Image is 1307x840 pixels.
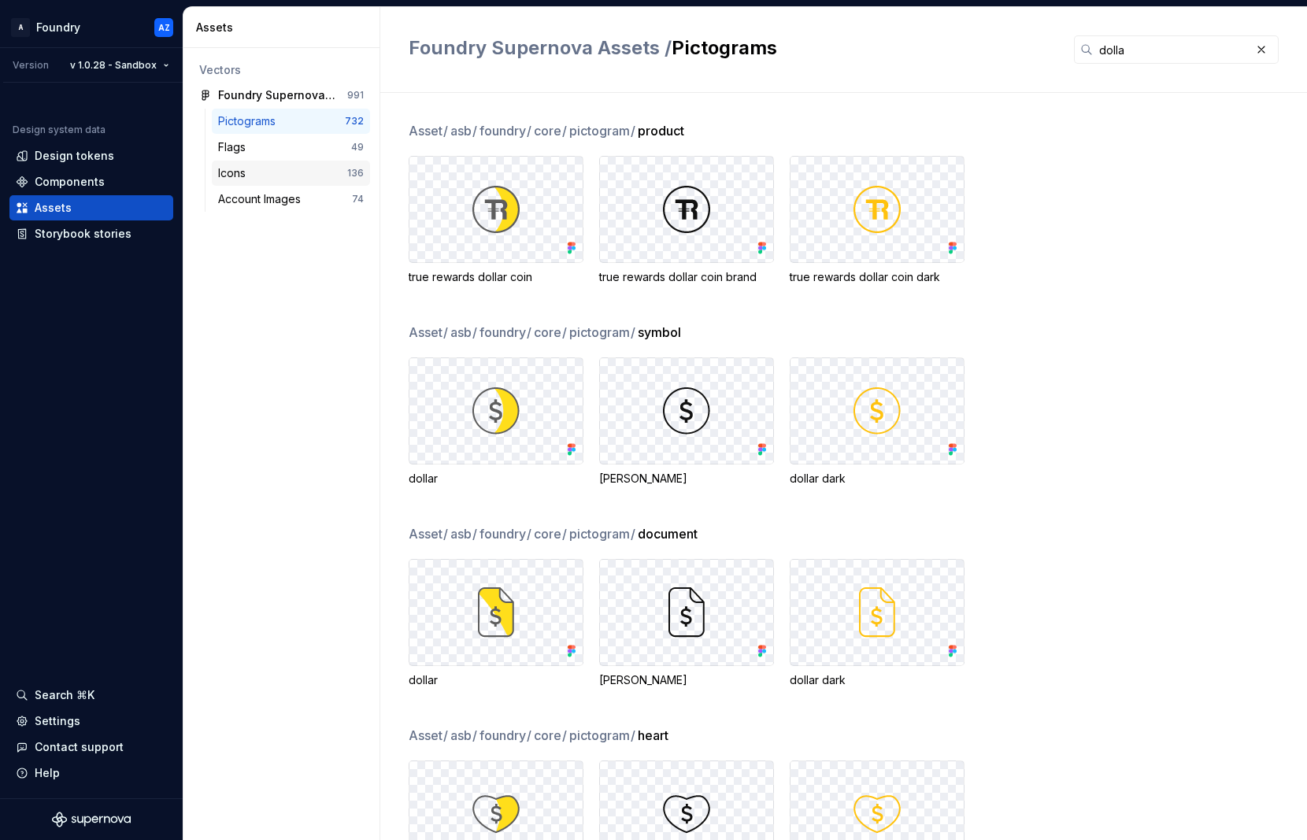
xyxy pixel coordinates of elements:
a: Design tokens [9,143,173,168]
span: foundry [479,524,532,543]
div: Design tokens [35,148,114,164]
div: 74 [352,193,364,205]
div: [PERSON_NAME] [599,672,774,688]
div: Components [35,174,105,190]
div: Help [35,765,60,781]
a: Foundry Supernova Assets991 [193,83,370,108]
span: product [638,121,684,140]
div: true rewards dollar coin brand [599,269,774,285]
span: / [472,123,477,139]
span: asb [450,121,478,140]
div: Foundry Supernova Assets [218,87,335,103]
span: core [534,323,568,342]
a: Flags49 [212,135,370,160]
div: Pictograms [218,113,282,129]
span: Asset [409,524,449,543]
span: / [443,123,448,139]
span: / [562,526,567,542]
span: / [527,123,531,139]
div: true rewards dollar coin [409,269,583,285]
div: Assets [196,20,373,35]
div: dollar [409,672,583,688]
svg: Supernova Logo [52,812,131,827]
span: / [443,727,448,743]
div: AZ [158,21,170,34]
span: / [631,324,635,340]
span: symbol [638,323,681,342]
span: Asset [409,121,449,140]
span: / [527,526,531,542]
span: / [631,123,635,139]
span: asb [450,524,478,543]
div: Assets [35,200,72,216]
span: / [631,526,635,542]
span: / [562,727,567,743]
span: foundry [479,121,532,140]
a: Storybook stories [9,221,173,246]
span: core [534,524,568,543]
div: 991 [347,89,364,102]
div: 136 [347,167,364,179]
div: Search ⌘K [35,687,94,703]
span: v 1.0.28 - Sandbox [70,59,157,72]
div: dollar dark [790,672,965,688]
span: / [562,324,567,340]
div: A [11,18,30,37]
div: 732 [345,115,364,128]
span: / [443,324,448,340]
a: Assets [9,195,173,220]
span: document [638,524,698,543]
div: Contact support [35,739,124,755]
div: Icons [218,165,252,181]
span: pictogram [569,524,636,543]
span: Foundry Supernova Assets / [409,36,672,59]
button: Contact support [9,735,173,760]
span: / [472,526,477,542]
div: Flags [218,139,252,155]
span: asb [450,726,478,745]
a: Icons136 [212,161,370,186]
span: / [472,324,477,340]
div: Storybook stories [35,226,131,242]
div: dollar [409,471,583,487]
input: Search in assets... [1093,35,1250,64]
span: / [527,324,531,340]
span: heart [638,726,668,745]
span: pictogram [569,323,636,342]
span: core [534,726,568,745]
a: Components [9,169,173,194]
span: / [562,123,567,139]
div: Settings [35,713,80,729]
span: pictogram [569,726,636,745]
h2: Pictograms [409,35,1055,61]
div: 49 [351,141,364,154]
div: true rewards dollar coin dark [790,269,965,285]
a: Account Images74 [212,187,370,212]
button: Search ⌘K [9,683,173,708]
div: Version [13,59,49,72]
span: pictogram [569,121,636,140]
div: dollar dark [790,471,965,487]
span: / [443,526,448,542]
div: Account Images [218,191,307,207]
span: foundry [479,726,532,745]
button: Help [9,760,173,786]
div: Vectors [199,62,364,78]
div: Design system data [13,124,106,136]
span: / [631,727,635,743]
span: core [534,121,568,140]
span: asb [450,323,478,342]
span: foundry [479,323,532,342]
span: Asset [409,323,449,342]
span: Asset [409,726,449,745]
div: [PERSON_NAME] [599,471,774,487]
span: / [527,727,531,743]
a: Settings [9,709,173,734]
button: v 1.0.28 - Sandbox [63,54,176,76]
button: AFoundryAZ [3,10,180,44]
a: Pictograms732 [212,109,370,134]
span: / [472,727,477,743]
div: Foundry [36,20,80,35]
